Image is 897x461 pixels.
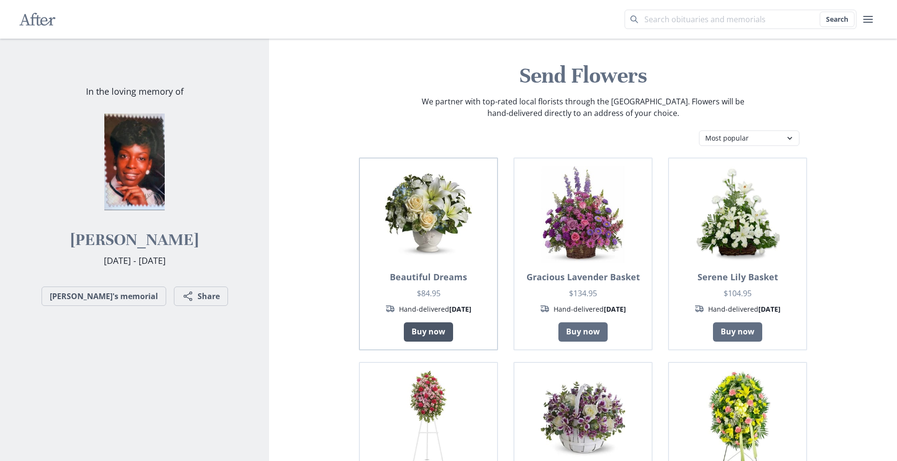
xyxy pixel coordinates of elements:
span: [DATE] - [DATE] [104,255,166,266]
p: We partner with top-rated local florists through the [GEOGRAPHIC_DATA]. Flowers will be hand-deli... [421,96,745,119]
h1: Send Flowers [277,62,889,90]
a: Buy now [404,322,453,342]
p: In the loving memory of [86,85,184,98]
button: Search [820,12,854,27]
img: Lisa [86,114,183,210]
h2: [PERSON_NAME] [71,230,199,250]
select: Category filter [699,130,799,146]
button: user menu [858,10,878,29]
button: Share [174,287,228,306]
a: Buy now [558,322,608,342]
a: [PERSON_NAME]'s memorial [42,287,166,306]
input: Search term [625,10,856,29]
a: Buy now [713,322,762,342]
